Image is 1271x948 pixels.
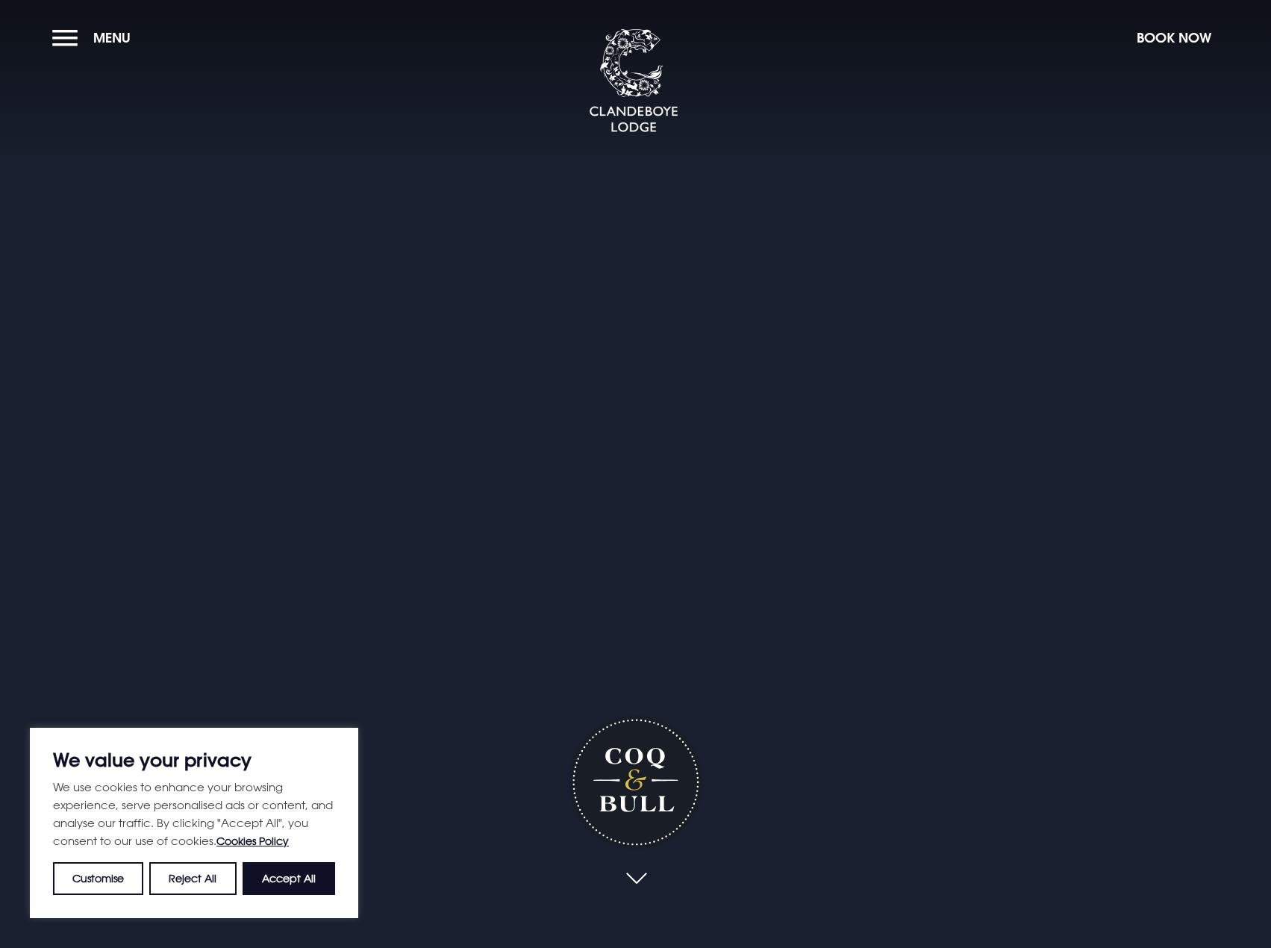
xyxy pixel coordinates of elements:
p: We use cookies to enhance your browsing experience, serve personalised ads or content, and analys... [53,778,335,850]
button: Book Now [1129,22,1219,54]
button: Menu [52,22,138,54]
a: Cookies Policy [216,835,289,847]
button: Reject All [149,862,236,895]
div: We value your privacy [30,728,358,918]
button: Accept All [243,862,335,895]
img: Clandeboye Lodge [589,29,678,134]
h1: Coq & Bull [569,715,702,849]
p: We value your privacy [53,751,335,769]
button: Customise [53,862,143,895]
span: Menu [93,29,131,46]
